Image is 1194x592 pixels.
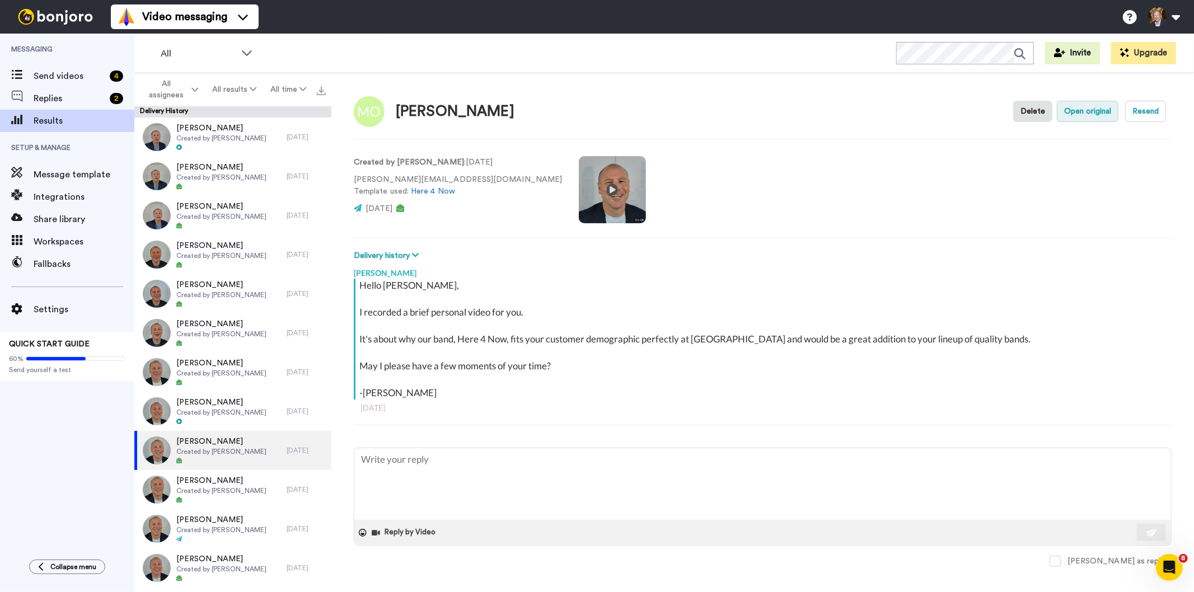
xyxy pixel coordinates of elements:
button: Resend [1125,101,1166,122]
span: Created by [PERSON_NAME] [176,134,266,143]
div: [DATE] [287,563,326,572]
span: All assignees [144,78,189,101]
span: Send yourself a test [9,365,125,374]
span: [PERSON_NAME] [176,318,266,330]
div: 2 [110,93,123,104]
div: [DATE] [287,407,326,416]
a: [PERSON_NAME]Created by [PERSON_NAME][DATE] [134,274,331,313]
div: [DATE] [287,289,326,298]
a: [PERSON_NAME]Created by [PERSON_NAME][DATE] [134,470,331,509]
span: [PERSON_NAME] [176,397,266,408]
span: Message template [34,168,134,181]
div: 4 [110,71,123,82]
div: [DATE] [287,211,326,220]
button: Export all results that match these filters now. [313,81,329,98]
button: Reply by Video [371,524,439,541]
a: [PERSON_NAME]Created by [PERSON_NAME][DATE] [134,157,331,196]
img: c616c3ff-371e-40b0-ab0f-aa7aa904caa4-thumb.jpg [143,123,171,151]
span: [PERSON_NAME] [176,475,266,486]
a: [PERSON_NAME]Created by [PERSON_NAME][DATE] [134,548,331,588]
span: [PERSON_NAME] [176,240,266,251]
button: All assignees [137,74,205,105]
img: a8660c5c-0ba4-4e24-abad-a06e0e2738af-thumb.jpg [143,358,171,386]
img: b605ef8a-258c-49ea-a014-c173f03f1489-thumb.jpg [143,201,171,229]
div: [DATE] [287,133,326,142]
a: [PERSON_NAME]Created by [PERSON_NAME][DATE] [134,196,331,235]
span: Created by [PERSON_NAME] [176,330,266,339]
img: 5f589a5b-1b24-414a-beb6-3746dea47ba0-thumb.jpg [143,280,171,308]
a: [PERSON_NAME]Created by [PERSON_NAME][DATE] [134,118,331,157]
img: export.svg [317,86,326,95]
span: Share library [34,213,134,226]
div: Delivery History [134,106,331,118]
span: [DATE] [366,205,392,213]
div: Hello [PERSON_NAME], I recorded a brief personal video for you. It's about why our band, Here 4 N... [359,279,1169,400]
span: Send videos [34,69,105,83]
div: [DATE] [287,328,326,337]
span: Workspaces [34,235,134,248]
div: [DATE] [287,368,326,377]
button: Open original [1057,101,1118,122]
span: All [161,47,236,60]
button: Collapse menu [29,560,105,574]
a: [PERSON_NAME]Created by [PERSON_NAME][DATE] [134,431,331,470]
div: [DATE] [287,446,326,455]
strong: Created by [PERSON_NAME] [354,158,464,166]
span: Created by [PERSON_NAME] [176,173,266,182]
img: 3c84c10c-1817-4b97-9139-451d22bad1c9-thumb.jpg [143,319,171,347]
span: [PERSON_NAME] [176,201,266,212]
img: 16274252-de48-4ebe-8221-704211945a4e-thumb.jpg [143,554,171,582]
a: [PERSON_NAME]Created by [PERSON_NAME][DATE] [134,353,331,392]
img: 50ca5136-91ec-4df9-939e-4e392ef5a862-thumb.jpg [143,515,171,543]
button: All results [205,79,263,100]
span: [PERSON_NAME] [176,553,266,565]
img: Image of Matt O'Doherty [354,96,385,127]
span: 60% [9,354,24,363]
button: All time [264,79,313,100]
span: Results [34,114,134,128]
span: 8 [1179,554,1188,563]
div: [DATE] [287,524,326,533]
img: 0f255249-fd28-480e-8d82-f58801116c38-thumb.jpg [143,397,171,425]
span: Created by [PERSON_NAME] [176,565,266,574]
img: send-white.svg [1146,528,1158,537]
img: efbd3509-cc59-46f0-b297-84487f33faff-thumb.jpg [143,476,171,504]
span: Collapse menu [50,562,96,571]
span: Integrations [34,190,134,204]
span: [PERSON_NAME] [176,279,266,290]
span: Created by [PERSON_NAME] [176,212,266,221]
span: Created by [PERSON_NAME] [176,290,266,299]
a: Invite [1045,42,1100,64]
div: [PERSON_NAME] [354,262,1172,279]
a: [PERSON_NAME]Created by [PERSON_NAME][DATE] [134,509,331,548]
div: [DATE] [360,402,1165,414]
a: [PERSON_NAME]Created by [PERSON_NAME][DATE] [134,313,331,353]
button: Delete [1013,101,1052,122]
span: Video messaging [142,9,227,25]
a: Here 4 Now [411,187,455,195]
span: Replies [34,92,105,105]
div: [DATE] [287,250,326,259]
img: c92c1f01-109f-4c9f-89e0-1f4789acc11d-thumb.jpg [143,436,171,464]
p: [PERSON_NAME][EMAIL_ADDRESS][DOMAIN_NAME] Template used: [354,174,562,198]
iframe: Intercom live chat [1156,554,1183,581]
a: [PERSON_NAME]Created by [PERSON_NAME][DATE] [134,235,331,274]
span: Created by [PERSON_NAME] [176,447,266,456]
span: Created by [PERSON_NAME] [176,251,266,260]
span: [PERSON_NAME] [176,358,266,369]
img: 0c39e427-0180-44b0-994c-cce94f121fa5-thumb.jpg [143,241,171,269]
span: Created by [PERSON_NAME] [176,525,266,534]
span: [PERSON_NAME] [176,436,266,447]
span: Created by [PERSON_NAME] [176,486,266,495]
div: [PERSON_NAME] as replied [1067,556,1172,567]
div: [DATE] [287,485,326,494]
span: [PERSON_NAME] [176,123,266,134]
img: 3c75a20a-4be0-4529-8e4b-f7f68988d3c1-thumb.jpg [143,162,171,190]
div: [DATE] [287,172,326,181]
div: [PERSON_NAME] [396,104,514,120]
a: [PERSON_NAME]Created by [PERSON_NAME][DATE] [134,392,331,431]
img: bj-logo-header-white.svg [13,9,97,25]
button: Delivery history [354,250,422,262]
span: Settings [34,303,134,316]
img: vm-color.svg [118,8,135,26]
